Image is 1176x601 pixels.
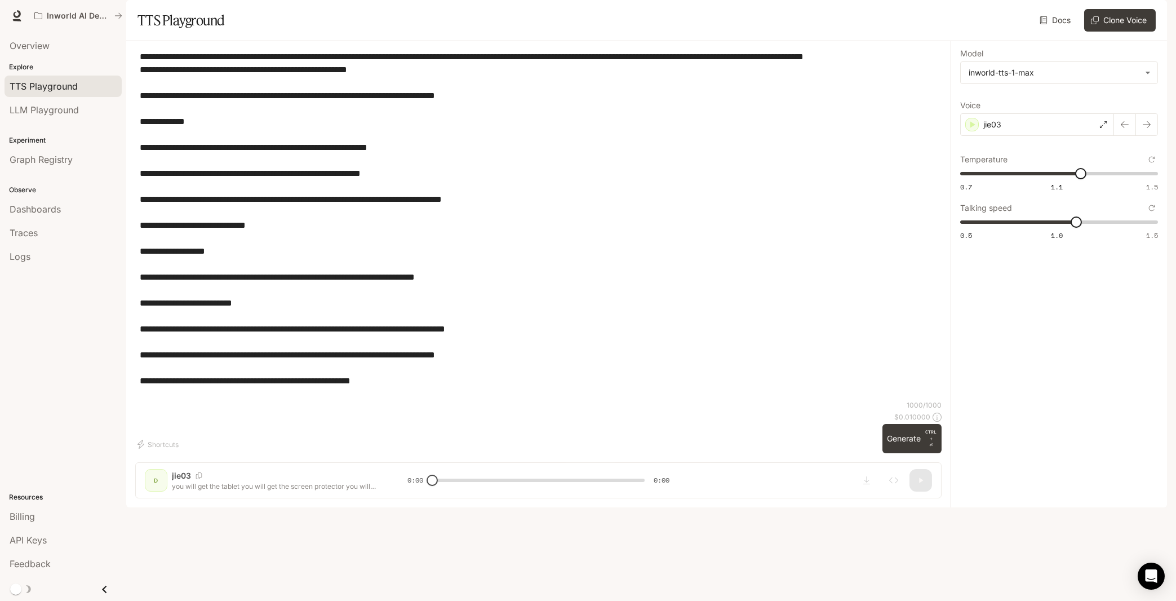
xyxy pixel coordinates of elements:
[961,62,1157,83] div: inworld-tts-1-max
[960,231,972,240] span: 0.5
[47,11,110,21] p: Inworld AI Demos
[960,50,983,58] p: Model
[1051,182,1063,192] span: 1.1
[960,156,1008,163] p: Temperature
[137,9,225,32] h1: TTS Playground
[1146,231,1158,240] span: 1.5
[969,67,1139,78] div: inworld-tts-1-max
[907,400,942,410] p: 1000 / 1000
[925,428,937,449] p: ⏎
[925,428,937,442] p: CTRL +
[1084,9,1156,32] button: Clone Voice
[960,182,972,192] span: 0.7
[1051,231,1063,240] span: 1.0
[1138,563,1165,590] div: Open Intercom Messenger
[894,412,930,422] p: $ 0.010000
[882,424,942,453] button: GenerateCTRL +⏎
[1146,202,1158,214] button: Reset to default
[983,119,1001,130] p: jie03
[960,101,980,109] p: Voice
[1146,153,1158,166] button: Reset to default
[29,5,127,27] button: All workspaces
[960,204,1012,212] p: Talking speed
[1146,182,1158,192] span: 1.5
[135,435,183,453] button: Shortcuts
[1037,9,1075,32] a: Docs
